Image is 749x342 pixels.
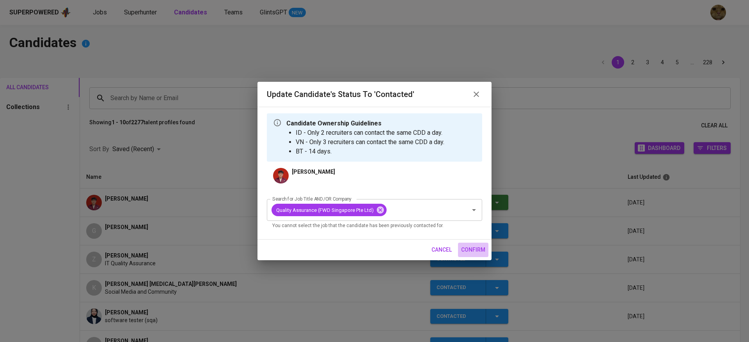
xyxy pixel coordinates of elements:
[273,168,289,183] img: 4976aaf74b9fc3edfa6676f72649cecb.png
[296,138,444,147] li: VN - Only 3 recruiters can contact the same CDD a day.
[272,206,378,214] span: Quality Assurance (FWD Singapore Pte Ltd)
[292,168,335,176] p: [PERSON_NAME]
[296,128,444,138] li: ID - Only 2 recruiters can contact the same CDD a day.
[272,222,477,230] p: You cannot select the job that the candidate has been previously contacted for.
[431,245,452,255] span: cancel
[286,119,444,128] p: Candidate Ownership Guidelines
[458,243,488,257] button: confirm
[272,204,387,216] div: Quality Assurance (FWD Singapore Pte Ltd)
[469,204,479,215] button: Open
[461,245,485,255] span: confirm
[428,243,455,257] button: cancel
[267,88,414,100] h6: Update Candidate's Status to 'Contacted'
[296,147,444,156] li: BT - 14 days.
